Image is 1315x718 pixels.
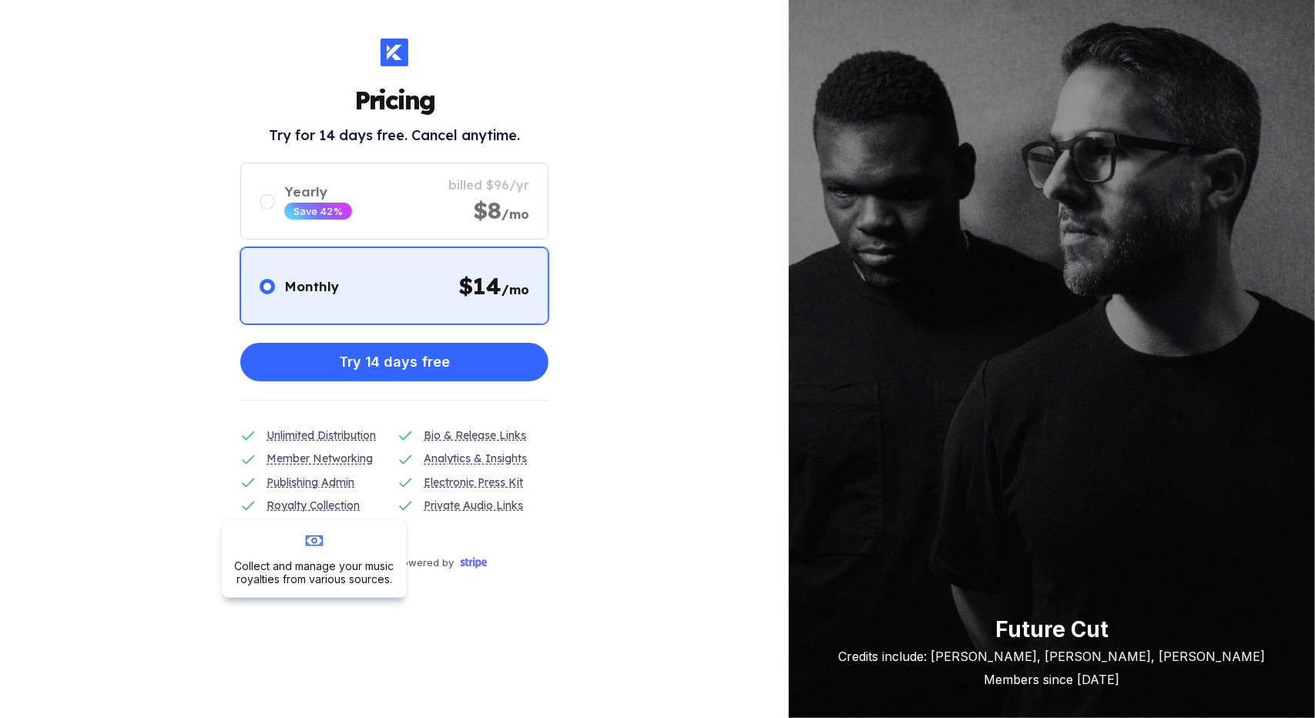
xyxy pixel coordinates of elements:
[502,282,529,297] span: /mo
[839,616,1266,643] div: Future Cut
[284,183,352,200] div: Yearly
[448,177,529,193] div: billed $96/yr
[267,474,354,491] div: Publishing Admin
[269,126,520,144] h2: Try for 14 days free. Cancel anytime.
[458,271,529,300] div: $ 14
[354,85,435,116] h1: Pricing
[234,559,394,585] div: Collect and manage your music royalties from various sources.
[267,497,360,514] div: Royalty Collection
[267,427,376,444] div: Unlimited Distribution
[424,450,527,467] div: Analytics & Insights
[502,206,529,222] span: /mo
[424,474,523,491] div: Electronic Press Kit
[424,497,523,514] div: Private Audio Links
[839,649,1266,664] div: Credits include: [PERSON_NAME], [PERSON_NAME], [PERSON_NAME]
[473,196,529,225] div: $8
[339,347,451,377] div: Try 14 days free
[284,278,339,294] div: Monthly
[839,672,1266,687] div: Members since [DATE]
[240,343,548,381] button: Try 14 days free
[267,450,373,467] div: Member Networking
[294,205,343,217] div: Save 42%
[424,427,526,444] div: Bio & Release Links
